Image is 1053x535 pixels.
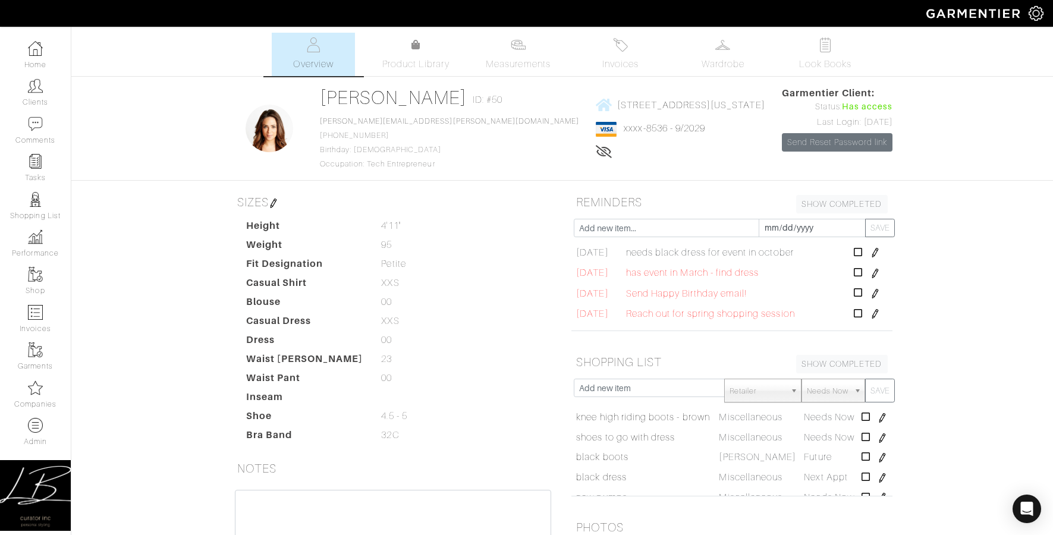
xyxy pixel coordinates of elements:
[878,453,887,462] img: pen-cf24a1663064a2ec1b9c1bd2387e9de7a2fa800b781884d57f21acf72779bad2.png
[381,409,407,423] span: 4.5 - 5
[579,33,662,76] a: Invoices
[870,269,880,278] img: pen-cf24a1663064a2ec1b9c1bd2387e9de7a2fa800b781884d57f21acf72779bad2.png
[818,37,832,52] img: todo-9ac3debb85659649dc8f770b8b6100bb5dab4b48dedcbae339e5042a72dfd3cc.svg
[28,305,43,320] img: orders-icon-0abe47150d42831381b5fb84f609e132dff9fe21cb692f30cb5eec754e2cba89.png
[719,472,782,483] span: Miscellaneous
[865,379,895,402] button: SAVE
[28,192,43,207] img: stylists-icon-eb353228a002819b7ec25b43dbf5f0378dd9e0616d9560372ff212230b889e62.png
[617,99,765,110] span: [STREET_ADDRESS][US_STATE]
[799,57,852,71] span: Look Books
[782,116,892,129] div: Last Login: [DATE]
[237,276,373,295] dt: Casual Shirt
[626,266,759,280] span: has event in March - find dress
[28,78,43,93] img: clients-icon-6bae9207a08558b7cb47a8932f037763ab4055f8c8b6bfacd5dc20c3e0201464.png
[719,492,782,503] span: Miscellaneous
[576,430,675,445] a: shoes to go with dress
[486,57,551,71] span: Measurements
[878,433,887,443] img: pen-cf24a1663064a2ec1b9c1bd2387e9de7a2fa800b781884d57f21acf72779bad2.png
[842,100,893,114] span: Has access
[381,371,392,385] span: 00
[28,418,43,433] img: custom-products-icon-6973edde1b6c6774590e2ad28d3d057f2f42decad08aa0e48061009ba2575b3a.png
[782,133,892,152] a: Send Reset Password link
[878,413,887,423] img: pen-cf24a1663064a2ec1b9c1bd2387e9de7a2fa800b781884d57f21acf72779bad2.png
[1013,495,1041,523] div: Open Intercom Messenger
[596,97,765,112] a: [STREET_ADDRESS][US_STATE]
[237,428,373,447] dt: Bra Band
[626,307,795,321] span: Reach out for spring shopping session
[237,371,373,390] dt: Waist Pant
[571,350,892,374] h5: SHOPPING LIST
[28,154,43,169] img: reminder-icon-8004d30b9f0a5d33ae49ab947aed9ed385cf756f9e5892f1edd6e32f2345188e.png
[804,472,847,483] span: Next Appt
[232,457,554,480] h5: NOTES
[796,355,888,373] a: SHOW COMPLETED
[320,87,467,108] a: [PERSON_NAME]
[382,57,450,71] span: Product Library
[878,493,887,502] img: pen-cf24a1663064a2ec1b9c1bd2387e9de7a2fa800b781884d57f21acf72779bad2.png
[381,238,392,252] span: 95
[232,190,554,214] h5: SIZES
[237,390,373,409] dt: Inseam
[237,352,373,371] dt: Waist [PERSON_NAME]
[576,287,608,301] span: [DATE]
[320,117,579,168] span: [PHONE_NUMBER] Birthday: [DEMOGRAPHIC_DATA] Occupation: Tech Entrepreneur
[613,37,628,52] img: orders-27d20c2124de7fd6de4e0e44c1d41de31381a507db9b33961299e4e07d508b8c.svg
[237,257,373,276] dt: Fit Designation
[602,57,639,71] span: Invoices
[28,342,43,357] img: garments-icon-b7da505a4dc4fd61783c78ac3ca0ef83fa9d6f193b1c9dc38574b1d14d53ca28.png
[796,195,888,213] a: SHOW COMPLETED
[28,41,43,56] img: dashboard-icon-dbcd8f5a0b271acd01030246c82b418ddd0df26cd7fceb0bd07c9910d44c42f6.png
[719,452,796,462] span: [PERSON_NAME]
[715,37,730,52] img: wardrobe-487a4870c1b7c33e795ec22d11cfc2ed9d08956e64fb3008fe2437562e282088.svg
[381,219,400,233] span: 4'11"
[730,379,785,403] span: Retailer
[293,57,333,71] span: Overview
[576,266,608,280] span: [DATE]
[576,470,627,484] a: black dress
[576,410,710,424] a: knee high riding boots - brown
[476,33,560,76] a: Measurements
[237,314,373,333] dt: Casual Dress
[381,428,399,442] span: 32C
[381,295,392,309] span: 00
[870,309,880,319] img: pen-cf24a1663064a2ec1b9c1bd2387e9de7a2fa800b781884d57f21acf72779bad2.png
[804,492,854,503] span: Needs Now
[28,117,43,131] img: comment-icon-a0a6a9ef722e966f86d9cbdc48e553b5cf19dbc54f86b18d962a5391bc8f6eb6.png
[237,409,373,428] dt: Shoe
[381,314,399,328] span: XXS
[28,229,43,244] img: graph-8b7af3c665d003b59727f371ae50e7771705bf0c487971e6e97d053d13c5068d.png
[320,117,579,125] a: [PERSON_NAME][EMAIL_ADDRESS][PERSON_NAME][DOMAIN_NAME]
[920,3,1029,24] img: garmentier-logo-header-white-b43fb05a5012e4ada735d5af1a66efaba907eab6374d6393d1fbf88cb4ef424d.png
[28,380,43,395] img: companies-icon-14a0f246c7e91f24465de634b560f0151b0cc5c9ce11af5fac52e6d7d6371812.png
[870,248,880,257] img: pen-cf24a1663064a2ec1b9c1bd2387e9de7a2fa800b781884d57f21acf72779bad2.png
[571,190,892,214] h5: REMINDERS
[702,57,744,71] span: Wardrobe
[272,33,355,76] a: Overview
[574,379,725,397] input: Add new item
[473,93,502,107] span: ID: #50
[870,289,880,298] img: pen-cf24a1663064a2ec1b9c1bd2387e9de7a2fa800b781884d57f21acf72779bad2.png
[865,219,895,237] button: SAVE
[574,219,759,237] input: Add new item...
[237,219,373,238] dt: Height
[381,352,392,366] span: 23
[381,276,399,290] span: XXS
[374,38,457,71] a: Product Library
[804,452,831,462] span: Future
[878,473,887,483] img: pen-cf24a1663064a2ec1b9c1bd2387e9de7a2fa800b781884d57f21acf72779bad2.png
[28,267,43,282] img: garments-icon-b7da505a4dc4fd61783c78ac3ca0ef83fa9d6f193b1c9dc38574b1d14d53ca28.png
[681,33,765,76] a: Wardrobe
[782,86,892,100] span: Garmentier Client:
[624,123,705,134] a: xxxx-8536 - 9/2029
[237,295,373,314] dt: Blouse
[576,490,627,505] a: new pumps
[804,412,854,423] span: Needs Now
[782,100,892,114] div: Status:
[269,199,278,208] img: pen-cf24a1663064a2ec1b9c1bd2387e9de7a2fa800b781884d57f21acf72779bad2.png
[804,432,854,443] span: Needs Now
[511,37,526,52] img: measurements-466bbee1fd09ba9460f595b01e5d73f9e2bff037440d3c8f018324cb6cdf7a4a.svg
[237,238,373,257] dt: Weight
[719,432,782,443] span: Miscellaneous
[381,333,392,347] span: 00
[1029,6,1043,21] img: gear-icon-white-bd11855cb880d31180b6d7d6211b90ccbf57a29d726f0c71d8c61bd08dd39cc2.png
